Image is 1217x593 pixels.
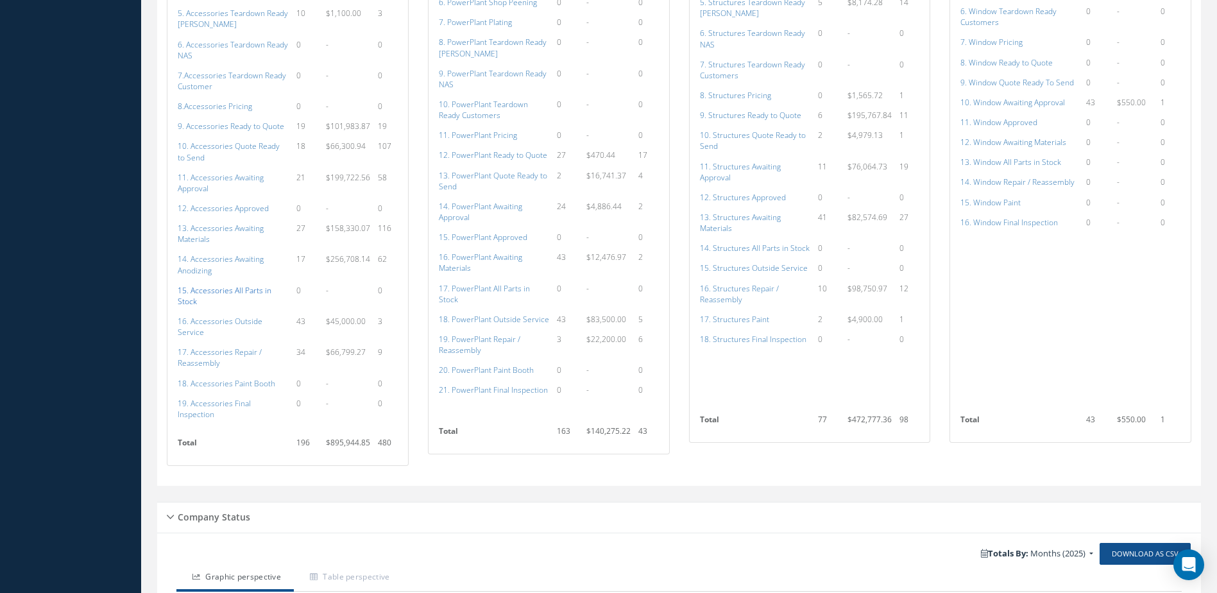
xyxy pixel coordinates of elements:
a: 9. Window Quote Ready To Send [960,77,1074,88]
td: 27 [896,207,923,238]
a: 16. Window Final Inspection [960,217,1058,228]
td: 3 [553,329,583,360]
td: 0 [634,94,662,125]
a: 17. Structures Paint [700,314,769,325]
a: 10. Structures Quote Ready to Send [700,130,806,151]
a: 16. Accessories Outside Service [178,316,262,338]
td: 0 [634,64,662,94]
a: 13. Accessories Awaiting Materials [178,223,264,245]
td: 0 [896,329,923,349]
a: 18. PowerPlant Outside Service [439,314,549,325]
td: 0 [814,187,844,207]
td: 0 [814,238,844,258]
a: 10. Accessories Quote Ready to Send [178,141,280,162]
td: 0 [374,35,402,65]
span: $472,777.36 [847,414,892,425]
td: 0 [1157,73,1184,92]
a: 7. PowerPlant Plating [439,17,512,28]
b: Totals By: [981,547,1028,559]
td: 480 [374,433,402,459]
a: 13. Structures Awaiting Materials [700,212,781,234]
td: 5 [634,309,662,329]
td: 2 [634,247,662,278]
a: 12. Accessories Approved [178,203,269,214]
td: 0 [1157,32,1184,52]
td: 11 [814,157,844,187]
span: - [586,17,589,28]
span: $158,330.07 [326,223,370,234]
span: $470.44 [586,150,615,160]
td: 1 [896,85,923,105]
span: $16,741.37 [586,170,626,181]
a: 16. PowerPlant Awaiting Materials [439,252,522,273]
a: 12. Structures Approved [700,192,786,203]
span: - [847,192,850,203]
td: 116 [374,218,402,249]
span: - [847,28,850,39]
td: 0 [374,65,402,96]
td: 77 [814,410,844,436]
a: 10. Window Awaiting Approval [960,97,1065,108]
a: 11. Structures Awaiting Approval [700,161,781,183]
td: 0 [1082,112,1114,132]
td: 0 [293,393,322,424]
span: - [1117,197,1119,208]
td: 11 [896,105,923,125]
a: 12. Window Awaiting Materials [960,137,1066,148]
span: $1,565.72 [847,90,883,101]
td: 0 [553,227,583,247]
a: 7.Accessories Teardown Ready Customer [178,70,286,92]
span: - [586,130,589,141]
td: 19 [374,116,402,136]
td: 196 [293,433,322,459]
span: $66,799.27 [326,347,366,357]
a: 8. Window Ready to Quote [960,57,1053,68]
td: 163 [553,422,583,447]
td: 2 [634,196,662,227]
td: 0 [1082,1,1114,32]
td: 0 [814,85,844,105]
a: 19. PowerPlant Repair / Reassembly [439,334,520,356]
a: 9. Structures Ready to Quote [700,110,801,121]
td: 0 [1082,53,1114,73]
span: - [586,99,589,110]
a: 11. PowerPlant Pricing [439,130,517,141]
h5: Company Status [174,508,250,523]
td: 0 [634,279,662,309]
td: 2 [814,125,844,156]
span: $98,750.97 [847,283,887,294]
th: Total [957,410,1082,436]
span: Months (2025) [1030,547,1085,559]
a: 17. Accessories Repair / Reassembly [178,347,262,368]
span: $4,979.13 [847,130,883,141]
a: 7. Structures Teardown Ready Customers [700,59,805,81]
a: 11. Window Approved [960,117,1037,128]
a: 14. Structures All Parts in Stock [700,243,810,254]
span: $550.00 [1117,414,1146,425]
a: 19. Accessories Final Inspection [178,398,251,420]
td: 0 [293,374,322,393]
td: 0 [1157,53,1184,73]
a: 9. Accessories Ready to Quote [178,121,284,132]
span: $82,574.69 [847,212,887,223]
td: 41 [814,207,844,238]
span: $4,886.44 [586,201,622,212]
span: - [326,39,328,50]
a: 18. Accessories Paint Booth [178,378,275,389]
a: 6. Structures Teardown Ready NAS [700,28,805,49]
td: 1 [896,309,923,329]
a: 5. Accessories Teardown Ready [PERSON_NAME] [178,8,288,30]
a: 8.Accessories Pricing [178,101,252,112]
span: $76,064.73 [847,161,887,172]
span: - [586,384,589,395]
td: 1 [1157,92,1184,112]
a: 13. Window All Parts in Stock [960,157,1061,168]
td: 0 [374,96,402,116]
span: - [1117,176,1119,187]
span: - [1117,77,1119,88]
span: - [1117,137,1119,148]
td: 12 [896,279,923,309]
td: 0 [553,64,583,94]
td: 0 [293,35,322,65]
td: 0 [374,393,402,424]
